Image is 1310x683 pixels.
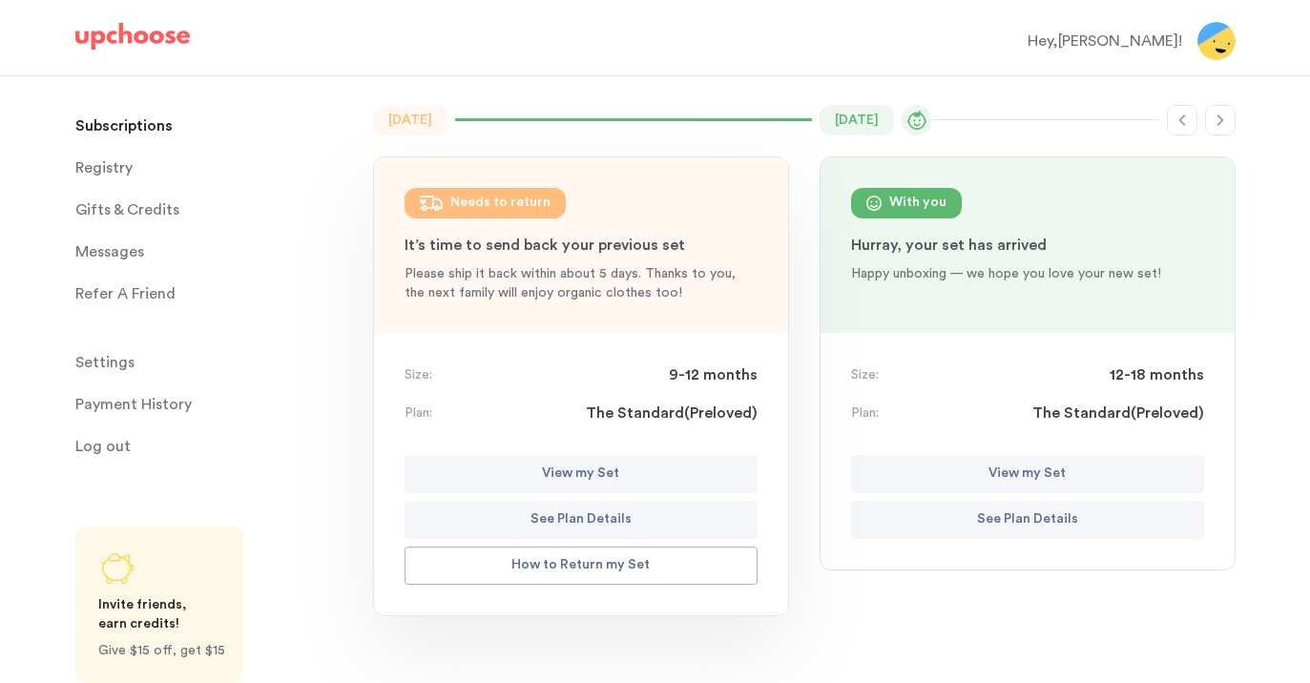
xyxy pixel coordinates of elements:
[1110,363,1204,386] span: 12-18 months
[75,427,350,466] a: Log out
[889,192,946,215] div: With you
[75,385,192,424] p: Payment History
[851,234,1204,257] p: Hurray, your set has arrived
[405,404,432,423] p: Plan:
[851,404,879,423] p: Plan:
[75,107,173,145] p: Subscriptions
[75,233,350,271] a: Messages
[1032,402,1204,424] span: The Standard ( Preloved )
[75,149,133,187] span: Registry
[75,343,135,382] span: Settings
[405,547,758,585] button: How to Return my Set
[75,343,350,382] a: Settings
[405,365,432,384] p: Size:
[405,455,758,493] button: View my Set
[405,234,758,257] p: It’s time to send back your previous set
[75,527,243,683] a: Share UpChoose
[405,501,758,539] button: See Plan Details
[669,363,758,386] span: 9-12 months
[373,105,447,135] time: [DATE]
[75,275,350,313] a: Refer A Friend
[75,149,350,187] a: Registry
[511,554,650,577] p: How to Return my Set
[75,385,350,424] a: Payment History
[530,508,632,531] p: See Plan Details
[75,275,176,313] p: Refer A Friend
[851,365,879,384] p: Size:
[1028,30,1182,52] div: Hey, [PERSON_NAME] !
[542,463,619,486] p: View my Set
[75,233,144,271] span: Messages
[75,107,350,145] a: Subscriptions
[405,264,758,302] p: Please ship it back within about 5 days. Thanks to you, the next family will enjoy organic clothe...
[586,402,758,424] span: The Standard ( Preloved )
[75,23,190,58] a: UpChoose
[851,501,1204,539] button: See Plan Details
[75,191,179,229] span: Gifts & Credits
[977,508,1078,531] p: See Plan Details
[851,455,1204,493] button: View my Set
[851,264,1204,283] p: Happy unboxing — we hope you love your new set!
[820,105,894,135] time: [DATE]
[75,191,350,229] a: Gifts & Credits
[75,427,131,466] span: Log out
[75,23,190,50] img: UpChoose
[450,192,551,215] div: Needs to return
[988,463,1066,486] p: View my Set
